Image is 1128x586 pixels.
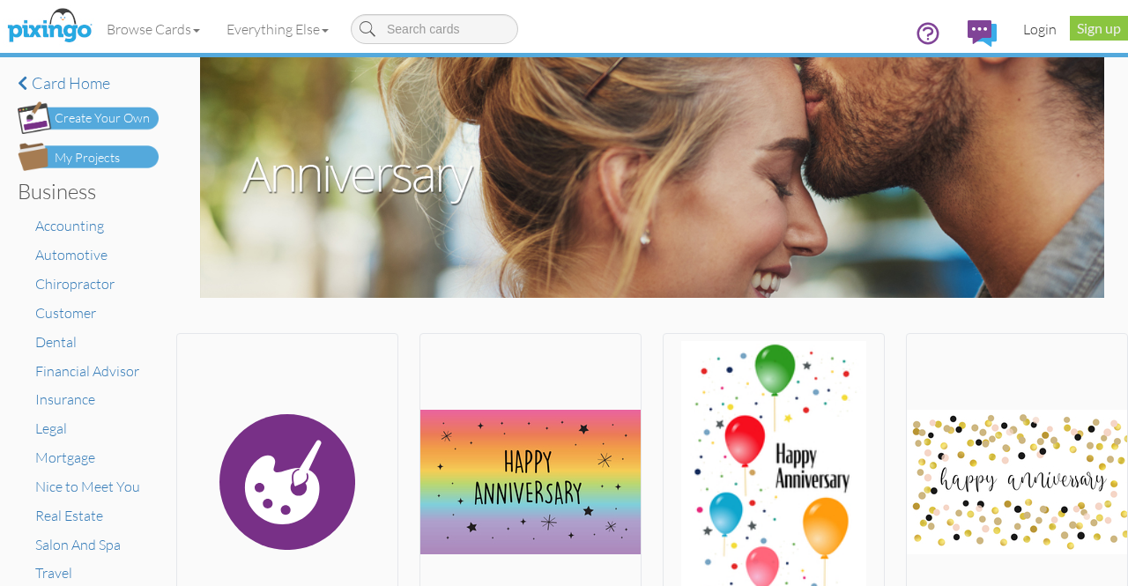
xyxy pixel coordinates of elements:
input: Search cards [351,14,518,44]
div: Create Your Own [55,109,150,128]
h3: Business [18,180,145,203]
a: Automotive [35,246,108,263]
a: Accounting [35,217,104,234]
a: Chiropractor [35,275,115,293]
a: Real Estate [35,507,103,524]
div: My Projects [55,149,120,167]
a: Financial Advisor [35,362,139,380]
iframe: Chat [1127,585,1128,586]
img: anniversary.jpg [200,57,1104,298]
a: Travel [35,564,72,582]
img: pixingo logo [3,4,96,48]
img: create-own-button.png [18,101,159,134]
img: my-projects-button.png [18,143,159,171]
a: Browse Cards [93,7,213,51]
a: Card home [18,75,159,93]
a: Legal [35,419,67,437]
a: Everything Else [213,7,342,51]
a: Customer [35,304,96,322]
a: Sign up [1070,16,1128,41]
a: Salon And Spa [35,536,121,553]
a: Mortgage [35,449,95,466]
a: Login [1010,7,1070,51]
a: Nice to Meet You [35,478,140,495]
img: comments.svg [968,20,997,47]
a: Insurance [35,390,95,408]
a: Dental [35,333,77,351]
